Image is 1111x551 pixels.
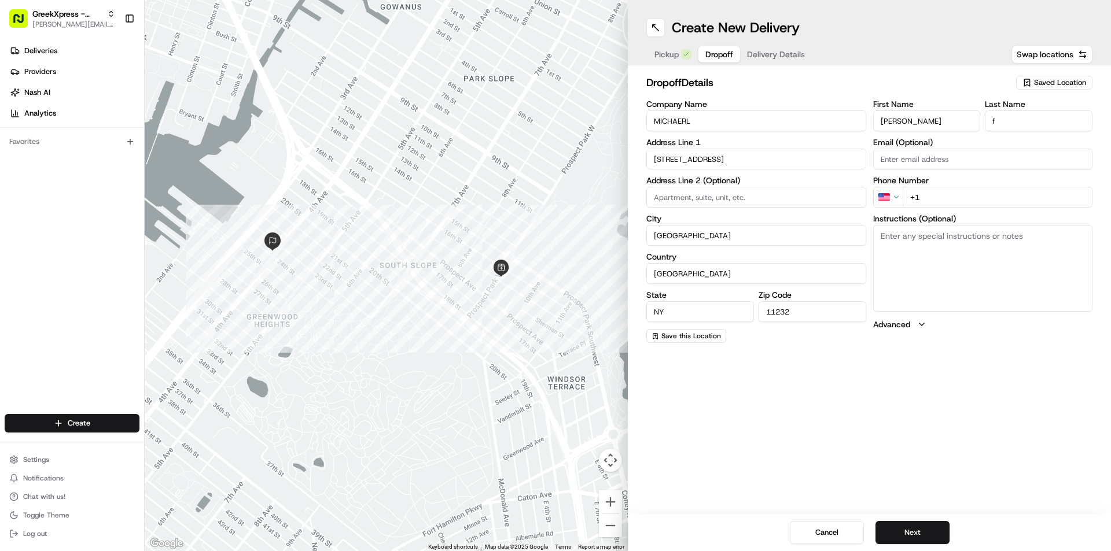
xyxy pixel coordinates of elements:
button: Next [875,521,950,544]
button: Start new chat [197,114,211,128]
span: Regen Pajulas [36,179,84,188]
label: Email (Optional) [873,138,1093,146]
button: Zoom out [599,514,622,537]
button: GreekXpress - Park Slope [32,8,102,20]
div: We're available if you need us! [39,122,146,131]
span: • [87,179,91,188]
a: Deliveries [5,42,144,60]
a: Nash AI [5,83,144,102]
span: Pylon [115,256,140,264]
label: Address Line 1 [646,138,866,146]
input: Enter city [646,225,866,246]
button: Advanced [873,319,1093,330]
span: API Documentation [109,227,186,239]
label: Instructions (Optional) [873,215,1093,223]
a: Providers [5,62,144,81]
span: Providers [24,66,56,77]
div: Past conversations [12,150,78,160]
span: Map data ©2025 Google [485,543,548,550]
button: GreekXpress - Park Slope[PERSON_NAME][EMAIL_ADDRESS][DOMAIN_NAME] [5,5,120,32]
button: Cancel [790,521,864,544]
span: Knowledge Base [23,227,89,239]
span: Saved Location [1034,77,1086,88]
span: Swap locations [1017,49,1073,60]
span: Pickup [654,49,679,60]
label: Last Name [985,100,1092,108]
label: First Name [873,100,981,108]
h1: Create New Delivery [672,19,800,37]
button: Swap locations [1011,45,1092,64]
label: Phone Number [873,176,1093,184]
span: Chat with us! [23,492,65,501]
label: Zip Code [759,291,866,299]
input: Enter phone number [903,187,1093,208]
span: [DATE] [93,179,117,188]
input: Enter last name [985,110,1092,131]
button: Saved Location [1016,75,1092,91]
label: Address Line 2 (Optional) [646,176,866,184]
img: 1736555255976-a54dd68f-1ca7-489b-9aae-adbdc363a1c4 [23,180,32,189]
a: Analytics [5,104,144,123]
span: Log out [23,529,47,538]
p: Welcome 👋 [12,46,211,65]
label: State [646,291,754,299]
button: See all [179,148,211,162]
input: Enter email address [873,149,1093,169]
button: Notifications [5,470,139,486]
span: Dropoff [705,49,733,60]
span: Delivery Details [747,49,805,60]
button: Settings [5,452,139,468]
div: 💻 [98,228,107,238]
label: Company Name [646,100,866,108]
a: Terms [555,543,571,550]
button: Zoom in [599,490,622,513]
div: Favorites [5,132,139,151]
label: Country [646,253,866,261]
img: 1736555255976-a54dd68f-1ca7-489b-9aae-adbdc363a1c4 [12,110,32,131]
span: Notifications [23,474,64,483]
input: Enter address [646,149,866,169]
input: Apartment, suite, unit, etc. [646,187,866,208]
span: Settings [23,455,49,464]
span: Nash AI [24,87,50,98]
span: Deliveries [24,46,57,56]
span: Toggle Theme [23,511,69,520]
button: Create [5,414,139,432]
img: Regen Pajulas [12,168,30,187]
a: 📗Knowledge Base [7,223,93,243]
input: Enter first name [873,110,981,131]
button: Save this Location [646,329,726,343]
h2: dropoff Details [646,75,1009,91]
input: Enter company name [646,110,866,131]
input: Enter country [646,263,866,284]
button: Map camera controls [599,449,622,472]
input: Clear [30,75,191,87]
img: Google [148,536,186,551]
input: Enter zip code [759,301,866,322]
span: Analytics [24,108,56,119]
button: [PERSON_NAME][EMAIL_ADDRESS][DOMAIN_NAME] [32,20,115,29]
a: Report a map error [578,543,624,550]
button: Log out [5,526,139,542]
img: Nash [12,12,35,35]
a: 💻API Documentation [93,223,190,243]
button: Keyboard shortcuts [428,543,478,551]
div: 📗 [12,228,21,238]
a: Powered byPylon [82,255,140,264]
div: Start new chat [39,110,190,122]
a: Open this area in Google Maps (opens a new window) [148,536,186,551]
span: Create [68,418,90,428]
label: Advanced [873,319,910,330]
button: Toggle Theme [5,507,139,523]
input: Enter state [646,301,754,322]
span: Save this Location [661,331,721,341]
button: Chat with us! [5,489,139,505]
label: City [646,215,866,223]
